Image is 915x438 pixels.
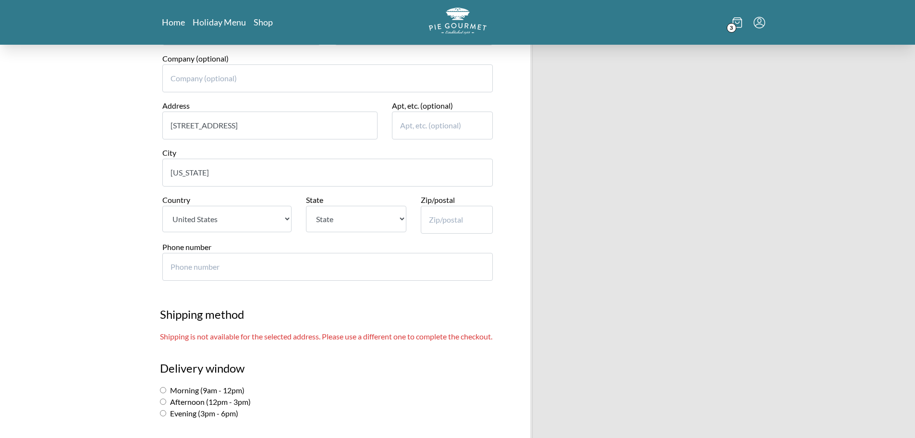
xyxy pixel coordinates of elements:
input: Address [162,112,378,139]
a: Holiday Menu [193,16,246,28]
a: Shop [254,16,273,28]
label: City [162,148,176,157]
h2: Delivery window [160,360,495,385]
label: Afternoon (12pm - 3pm) [160,397,251,406]
input: City [162,159,493,187]
a: Logo [429,8,487,37]
label: Phone number [162,242,211,251]
input: Phone number [162,253,493,281]
p: Shipping is not available for the selected address. Please use a different one to complete the ch... [160,331,495,342]
label: Address [162,101,190,110]
label: Morning (9am - 12pm) [160,386,244,395]
label: Apt, etc. (optional) [392,101,453,110]
img: logo [429,8,487,34]
a: Home [162,16,185,28]
label: Company (optional) [162,54,229,63]
input: Company (optional) [162,64,493,92]
input: Evening (3pm - 6pm) [160,410,166,416]
label: State [306,195,323,204]
span: 3 [727,23,736,33]
label: Country [162,195,190,204]
h2: Shipping method [160,306,495,331]
input: Morning (9am - 12pm) [160,387,166,393]
button: Menu [754,17,765,28]
input: Afternoon (12pm - 3pm) [160,399,166,405]
label: Evening (3pm - 6pm) [160,409,238,418]
label: Zip/postal [421,195,455,204]
input: Zip/postal [421,206,493,234]
input: Apt, etc. (optional) [392,112,492,139]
